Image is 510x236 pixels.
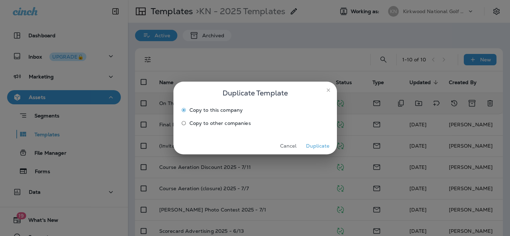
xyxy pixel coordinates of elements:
[305,141,331,152] button: Duplicate
[275,141,302,152] button: Cancel
[189,120,251,126] span: Copy to other companies
[189,107,243,113] span: Copy to this company
[222,87,288,99] span: Duplicate Template
[323,84,334,96] button: close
